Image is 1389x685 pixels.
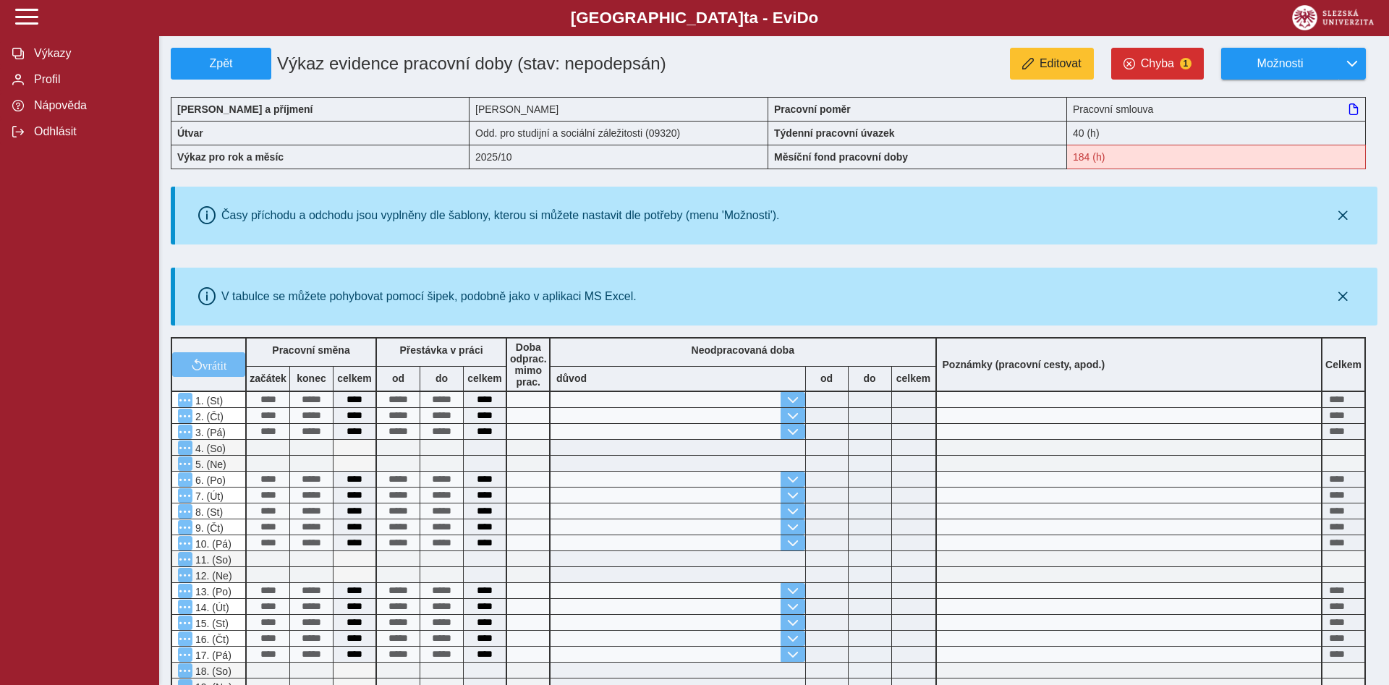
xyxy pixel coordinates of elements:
[556,373,587,384] b: důvod
[221,209,780,222] div: Časy příchodu a odchodu jsou vyplněny dle šablony, kterou si můžete nastavit dle potřeby (menu 'M...
[399,344,483,356] b: Přestávka v práci
[797,9,808,27] span: D
[1040,57,1082,70] span: Editovat
[1292,5,1374,30] img: logo_web_su.png
[510,341,547,388] b: Doba odprac. mimo prac.
[178,456,192,471] button: Menu
[177,57,265,70] span: Zpět
[774,127,895,139] b: Týdenní pracovní úvazek
[1221,48,1338,80] button: Možnosti
[290,373,333,384] b: konec
[178,425,192,439] button: Menu
[192,522,224,534] span: 9. (Čt)
[178,584,192,598] button: Menu
[1067,145,1366,169] div: Fond pracovní doby (184 h) a součet hodin (184:35 h) se neshodují!
[377,373,420,384] b: od
[192,395,223,407] span: 1. (St)
[178,647,192,662] button: Menu
[192,538,231,550] span: 10. (Pá)
[172,352,245,377] button: vrátit
[178,409,192,423] button: Menu
[1111,48,1204,80] button: Chyba1
[892,373,935,384] b: celkem
[806,373,848,384] b: od
[192,570,232,582] span: 12. (Ne)
[178,520,192,535] button: Menu
[178,568,192,582] button: Menu
[849,373,891,384] b: do
[192,490,224,502] span: 7. (Út)
[334,373,375,384] b: celkem
[30,99,147,112] span: Nápověda
[1141,57,1174,70] span: Chyba
[177,151,284,163] b: Výkaz pro rok a měsíc
[774,151,908,163] b: Měsíční fond pracovní doby
[1180,58,1192,69] span: 1
[1010,48,1094,80] button: Editovat
[774,103,851,115] b: Pracovní poměr
[937,359,1111,370] b: Poznámky (pracovní cesty, apod.)
[192,427,226,438] span: 3. (Pá)
[272,344,349,356] b: Pracovní směna
[30,47,147,60] span: Výkazy
[1067,121,1366,145] div: 40 (h)
[192,554,231,566] span: 11. (So)
[1067,97,1366,121] div: Pracovní smlouva
[192,586,231,597] span: 13. (Po)
[178,616,192,630] button: Menu
[192,459,226,470] span: 5. (Ne)
[178,536,192,550] button: Menu
[271,48,674,80] h1: Výkaz evidence pracovní doby (stav: nepodepsán)
[192,650,231,661] span: 17. (Pá)
[470,145,768,169] div: 2025/10
[221,290,637,303] div: V tabulce se můžete pohybovat pomocí šipek, podobně jako v aplikaci MS Excel.
[171,48,271,80] button: Zpět
[464,373,506,384] b: celkem
[177,103,313,115] b: [PERSON_NAME] a příjmení
[192,602,229,613] span: 14. (Út)
[30,125,147,138] span: Odhlásit
[178,441,192,455] button: Menu
[178,393,192,407] button: Menu
[192,411,224,422] span: 2. (Čt)
[1233,57,1327,70] span: Možnosti
[192,475,226,486] span: 6. (Po)
[1325,359,1362,370] b: Celkem
[203,359,227,370] span: vrátit
[30,73,147,86] span: Profil
[177,127,203,139] b: Útvar
[744,9,749,27] span: t
[178,663,192,678] button: Menu
[192,443,226,454] span: 4. (So)
[809,9,819,27] span: o
[692,344,794,356] b: Neodpracovaná doba
[178,552,192,566] button: Menu
[192,634,229,645] span: 16. (Čt)
[192,665,231,677] span: 18. (So)
[178,488,192,503] button: Menu
[178,631,192,646] button: Menu
[43,9,1346,27] b: [GEOGRAPHIC_DATA] a - Evi
[420,373,463,384] b: do
[470,121,768,145] div: Odd. pro studijní a sociální záležitosti (09320)
[192,506,223,518] span: 8. (St)
[178,504,192,519] button: Menu
[192,618,229,629] span: 15. (St)
[178,600,192,614] button: Menu
[178,472,192,487] button: Menu
[470,97,768,121] div: [PERSON_NAME]
[247,373,289,384] b: začátek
